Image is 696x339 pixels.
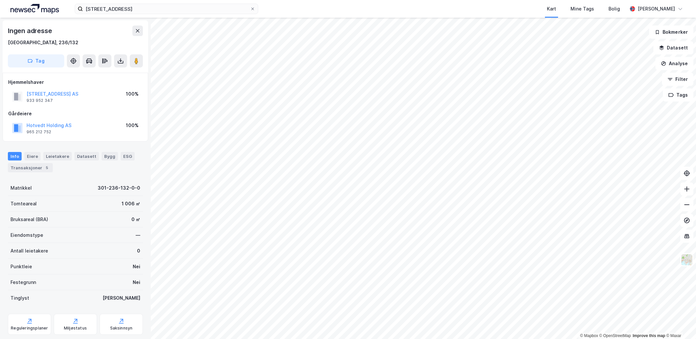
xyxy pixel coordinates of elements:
[10,184,32,192] div: Matrikkel
[649,26,693,39] button: Bokmerker
[110,326,133,331] div: Saksinnsyn
[24,152,41,160] div: Eiere
[122,200,140,208] div: 1 006 ㎡
[74,152,99,160] div: Datasett
[136,231,140,239] div: —
[8,110,143,118] div: Gårdeiere
[8,163,53,172] div: Transaksjoner
[580,333,598,338] a: Mapbox
[10,4,59,14] img: logo.a4113a55bc3d86da70a041830d287a7e.svg
[103,294,140,302] div: [PERSON_NAME]
[10,294,29,302] div: Tinglyst
[638,5,675,13] div: [PERSON_NAME]
[8,39,78,47] div: [GEOGRAPHIC_DATA], 236/132
[102,152,118,160] div: Bygg
[8,54,64,67] button: Tag
[663,308,696,339] iframe: Chat Widget
[137,247,140,255] div: 0
[10,216,48,223] div: Bruksareal (BRA)
[11,326,48,331] div: Reguleringsplaner
[10,247,48,255] div: Antall leietakere
[8,78,143,86] div: Hjemmelshaver
[126,122,139,129] div: 100%
[10,263,32,271] div: Punktleie
[133,263,140,271] div: Nei
[10,200,37,208] div: Tomteareal
[44,164,50,171] div: 5
[131,216,140,223] div: 0 ㎡
[10,278,36,286] div: Festegrunn
[98,184,140,192] div: 301-236-132-0-0
[64,326,87,331] div: Miljøstatus
[653,41,693,54] button: Datasett
[10,231,43,239] div: Eiendomstype
[133,278,140,286] div: Nei
[121,152,135,160] div: ESG
[655,57,693,70] button: Analyse
[570,5,594,13] div: Mine Tags
[8,152,22,160] div: Info
[663,308,696,339] div: Kontrollprogram for chat
[609,5,620,13] div: Bolig
[27,98,53,103] div: 933 952 347
[27,129,51,135] div: 965 212 752
[83,4,250,14] input: Søk på adresse, matrikkel, gårdeiere, leietakere eller personer
[681,254,693,266] img: Z
[633,333,665,338] a: Improve this map
[547,5,556,13] div: Kart
[126,90,139,98] div: 100%
[43,152,72,160] div: Leietakere
[8,26,53,36] div: Ingen adresse
[662,73,693,86] button: Filter
[663,88,693,102] button: Tags
[599,333,631,338] a: OpenStreetMap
